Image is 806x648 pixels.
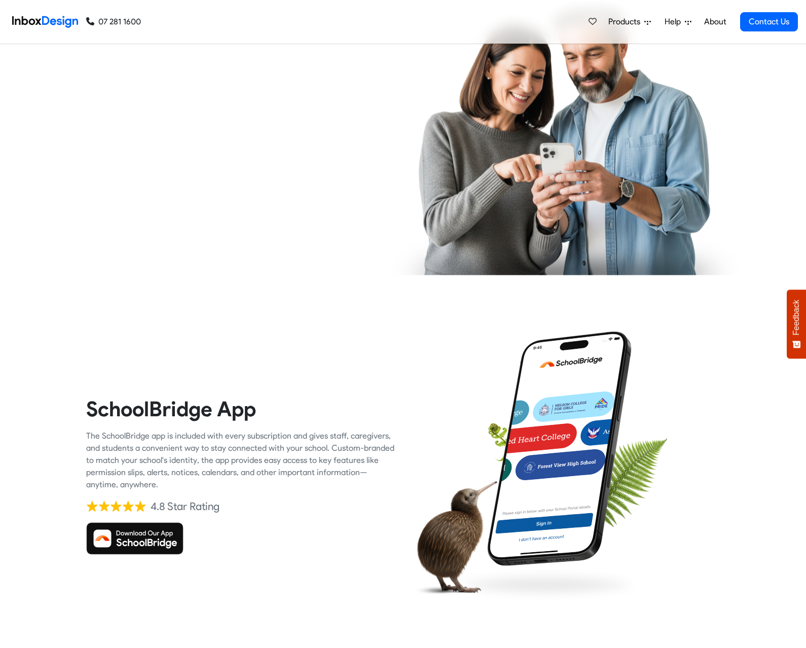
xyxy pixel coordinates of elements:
heading: SchoolBridge App [86,396,395,422]
div: 4.8 Star Rating [151,499,219,514]
a: Help [661,12,695,32]
span: Products [608,16,644,28]
a: Contact Us [740,12,798,31]
a: Products [604,12,655,32]
img: shadow.png [450,564,643,605]
span: Help [665,16,685,28]
img: Download SchoolBridge App [86,522,184,555]
a: 07 281 1600 [86,16,141,28]
div: The SchoolBridge app is included with every subscription and gives staff, caregivers, and student... [86,430,395,491]
img: phone.png [476,331,642,567]
a: About [701,12,729,32]
span: Feedback [792,300,801,335]
img: kiwi_bird.png [411,481,497,599]
button: Feedback - Show survey [787,290,806,358]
